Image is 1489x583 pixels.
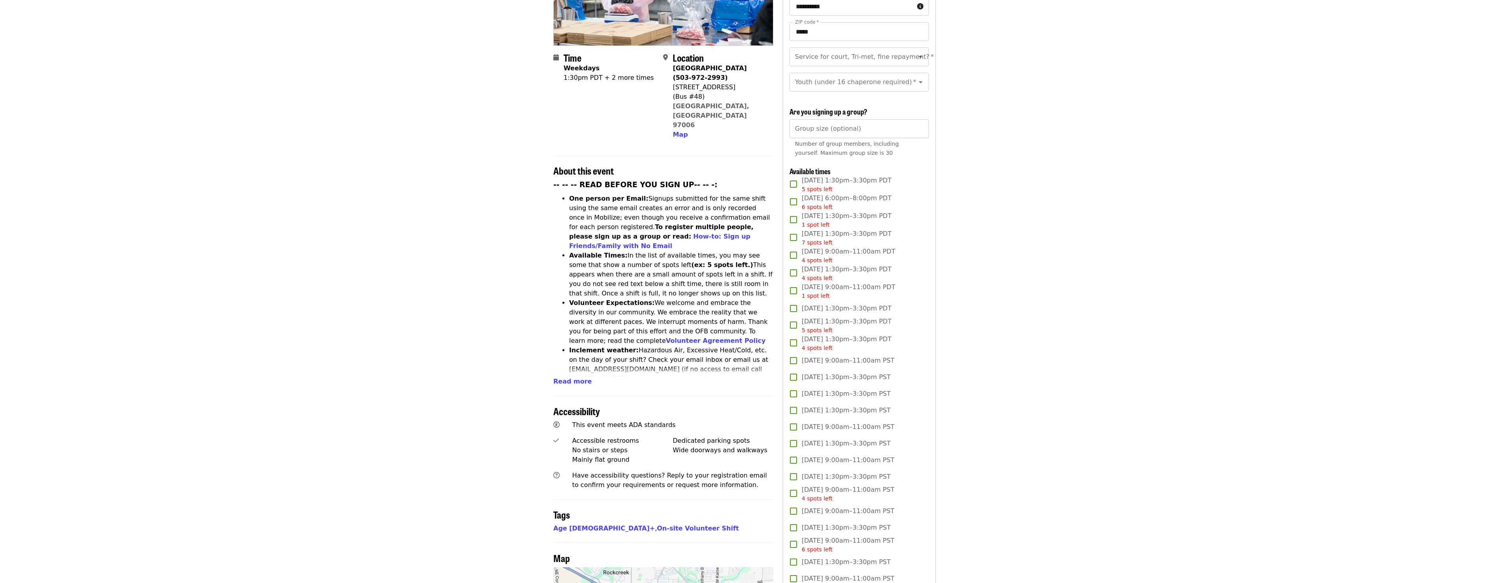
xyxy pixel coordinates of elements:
[553,472,560,479] i: question-circle icon
[569,223,754,240] strong: To register multiple people, please sign up as a group or read:
[790,119,929,138] input: [object Object]
[795,141,899,156] span: Number of group members, including yourself. Maximum group size is 30
[802,523,891,532] span: [DATE] 1:30pm–3:30pm PST
[572,455,673,465] div: Mainly flat ground
[569,251,773,298] li: In the list of available times, you may see some that show a number of spots left This appears wh...
[569,252,628,259] strong: Available Times:
[917,3,923,10] i: circle-info icon
[572,421,676,429] span: This event meets ADA standards
[802,304,891,313] span: [DATE] 1:30pm–3:30pm PDT
[673,436,773,446] div: Dedicated parking spots
[691,261,753,269] strong: (ex: 5 spots left.)
[802,265,891,282] span: [DATE] 1:30pm–3:30pm PDT
[802,282,895,300] span: [DATE] 9:00am–11:00am PDT
[802,557,891,567] span: [DATE] 1:30pm–3:30pm PST
[673,92,767,102] div: (Bus #48)
[553,378,592,385] span: Read more
[802,356,895,365] span: [DATE] 9:00am–11:00am PST
[673,131,688,138] span: Map
[802,293,830,299] span: 1 spot left
[553,551,570,565] span: Map
[802,455,895,465] span: [DATE] 9:00am–11:00am PST
[802,422,895,432] span: [DATE] 9:00am–11:00am PST
[673,446,773,455] div: Wide doorways and walkways
[673,83,767,92] div: [STREET_ADDRESS]
[673,130,688,139] button: Map
[802,211,891,229] span: [DATE] 1:30pm–3:30pm PDT
[572,436,673,446] div: Accessible restrooms
[569,299,655,307] strong: Volunteer Expectations:
[657,525,739,532] a: On-site Volunteer Shift
[802,389,891,399] span: [DATE] 1:30pm–3:30pm PST
[802,506,895,516] span: [DATE] 9:00am–11:00am PST
[802,222,830,228] span: 1 spot left
[553,54,559,61] i: calendar icon
[569,346,639,354] strong: Inclement weather:
[802,485,895,503] span: [DATE] 9:00am–11:00am PST
[564,64,600,72] strong: Weekdays
[915,77,926,88] button: Open
[553,525,657,532] span: ,
[802,247,895,265] span: [DATE] 9:00am–11:00am PDT
[802,317,891,335] span: [DATE] 1:30pm–3:30pm PDT
[802,495,833,502] span: 4 spots left
[553,164,614,177] span: About this event
[673,102,749,129] a: [GEOGRAPHIC_DATA], [GEOGRAPHIC_DATA] 97006
[802,257,833,263] span: 4 spots left
[564,73,654,83] div: 1:30pm PDT + 2 more times
[802,335,891,352] span: [DATE] 1:30pm–3:30pm PDT
[553,377,592,386] button: Read more
[802,275,833,281] span: 4 spots left
[802,194,891,211] span: [DATE] 6:00pm–8:00pm PDT
[673,64,746,81] strong: [GEOGRAPHIC_DATA] (503-972-2993)
[553,404,600,418] span: Accessibility
[553,437,559,444] i: check icon
[569,194,773,251] li: Signups submitted for the same shift using the same email creates an error and is only recorded o...
[553,525,655,532] a: Age [DEMOGRAPHIC_DATA]+
[553,421,560,429] i: universal-access icon
[802,472,891,481] span: [DATE] 1:30pm–3:30pm PST
[802,239,833,246] span: 7 spots left
[569,346,773,393] li: Hazardous Air, Excessive Heat/Cold, etc. on the day of your shift? Check your email inbox or emai...
[569,195,649,202] strong: One person per Email:
[666,337,766,344] a: Volunteer Agreement Policy
[572,446,673,455] div: No stairs or steps
[790,166,831,176] span: Available times
[802,345,833,351] span: 4 spots left
[673,51,704,64] span: Location
[802,229,891,247] span: [DATE] 1:30pm–3:30pm PDT
[553,181,718,189] strong: -- -- -- READ BEFORE YOU SIGN UP-- -- -:
[802,204,833,210] span: 6 spots left
[802,546,833,553] span: 6 spots left
[663,54,668,61] i: map-marker-alt icon
[802,439,891,448] span: [DATE] 1:30pm–3:30pm PST
[790,106,867,117] span: Are you signing up a group?
[915,51,926,62] button: Open
[802,536,895,554] span: [DATE] 9:00am–11:00am PST
[569,298,773,346] li: We welcome and embrace the diversity in our community. We embrace the reality that we work at dif...
[802,406,891,415] span: [DATE] 1:30pm–3:30pm PST
[569,233,750,250] a: How-to: Sign up Friends/Family with No Email
[553,508,570,521] span: Tags
[572,472,767,489] span: Have accessibility questions? Reply to your registration email to confirm your requirements or re...
[564,51,581,64] span: Time
[790,22,929,41] input: ZIP code
[802,327,833,333] span: 5 spots left
[795,20,819,24] label: ZIP code
[802,176,891,194] span: [DATE] 1:30pm–3:30pm PDT
[802,186,833,192] span: 5 spots left
[802,372,891,382] span: [DATE] 1:30pm–3:30pm PST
